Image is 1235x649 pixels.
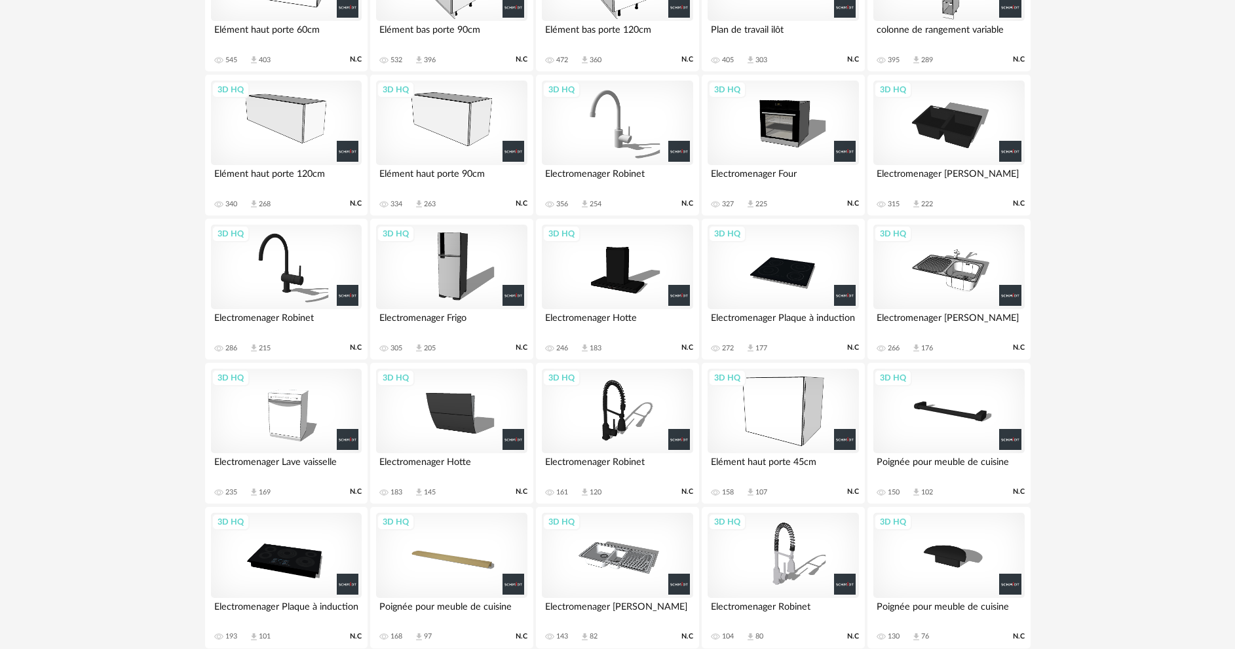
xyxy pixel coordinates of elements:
a: 3D HQ Elément haut porte 120cm 340 Download icon 268 N.C [205,75,368,216]
div: 289 [921,56,933,65]
div: 145 [424,488,436,497]
span: N.C [847,199,859,208]
span: N.C [350,343,362,352]
div: 327 [722,200,734,209]
span: N.C [1013,199,1025,208]
div: 183 [390,488,402,497]
span: Download icon [414,55,424,65]
div: 340 [225,200,237,209]
a: 3D HQ Electromenager Lave vaisselle 235 Download icon 169 N.C [205,363,368,504]
span: N.C [350,632,362,641]
span: Download icon [414,343,424,353]
div: 472 [556,56,568,65]
div: Electromenager Robinet [542,165,693,191]
a: 3D HQ Poignée pour meuble de cuisine 168 Download icon 97 N.C [370,507,533,648]
span: N.C [847,343,859,352]
span: Download icon [414,199,424,209]
div: Electromenager [PERSON_NAME] [873,165,1024,191]
div: Elément bas porte 120cm [542,21,693,47]
div: 3D HQ [874,513,912,530]
div: 3D HQ [212,513,250,530]
span: Download icon [911,199,921,209]
div: Electromenager Robinet [211,309,362,335]
div: 315 [888,200,900,209]
div: 3D HQ [542,81,580,98]
div: 3D HQ [542,513,580,530]
span: N.C [681,487,693,496]
div: 3D HQ [874,81,912,98]
div: 97 [424,632,432,641]
div: 303 [755,56,767,65]
div: 107 [755,488,767,497]
div: 266 [888,344,900,353]
div: Elément haut porte 60cm [211,21,362,47]
span: Download icon [249,343,259,353]
div: 396 [424,56,436,65]
span: N.C [516,55,527,64]
div: 3D HQ [377,513,415,530]
a: 3D HQ Poignée pour meuble de cuisine 150 Download icon 102 N.C [867,363,1030,504]
div: 3D HQ [212,81,250,98]
span: Download icon [911,632,921,642]
a: 3D HQ Electromenager Hotte 246 Download icon 183 N.C [536,219,698,360]
span: Download icon [249,199,259,209]
span: Download icon [746,343,755,353]
a: 3D HQ Elément haut porte 90cm 334 Download icon 263 N.C [370,75,533,216]
div: 395 [888,56,900,65]
div: Poignée pour meuble de cuisine [873,453,1024,479]
div: 263 [424,200,436,209]
div: 3D HQ [708,513,746,530]
div: Electromenager [PERSON_NAME] [542,598,693,624]
div: 120 [590,488,601,497]
div: Electromenager Robinet [708,598,858,624]
span: N.C [350,55,362,64]
div: 104 [722,632,734,641]
div: 545 [225,56,237,65]
span: N.C [681,199,693,208]
span: Download icon [580,55,590,65]
div: 177 [755,344,767,353]
div: 80 [755,632,763,641]
div: 235 [225,488,237,497]
div: Electromenager Four [708,165,858,191]
div: 158 [722,488,734,497]
a: 3D HQ Electromenager Plaque à induction 193 Download icon 101 N.C [205,507,368,648]
div: 76 [921,632,929,641]
div: 82 [590,632,598,641]
span: N.C [1013,55,1025,64]
div: Elément bas porte 90cm [376,21,527,47]
span: N.C [1013,487,1025,496]
div: 272 [722,344,734,353]
div: Electromenager Plaque à induction [708,309,858,335]
div: 403 [259,56,271,65]
a: 3D HQ Electromenager [PERSON_NAME] 143 Download icon 82 N.C [536,507,698,648]
span: N.C [681,343,693,352]
span: N.C [681,55,693,64]
span: N.C [847,487,859,496]
div: Electromenager [PERSON_NAME] [873,309,1024,335]
div: 3D HQ [542,369,580,386]
span: Download icon [580,487,590,497]
a: 3D HQ Electromenager Robinet 286 Download icon 215 N.C [205,219,368,360]
a: 3D HQ Elément haut porte 45cm 158 Download icon 107 N.C [702,363,864,504]
div: 3D HQ [212,225,250,242]
span: Download icon [249,487,259,497]
div: 3D HQ [212,369,250,386]
span: N.C [847,55,859,64]
a: 3D HQ Electromenager [PERSON_NAME] 315 Download icon 222 N.C [867,75,1030,216]
div: Electromenager Hotte [542,309,693,335]
div: colonne de rangement variable [873,21,1024,47]
div: 532 [390,56,402,65]
div: 268 [259,200,271,209]
div: 169 [259,488,271,497]
span: Download icon [580,632,590,642]
div: 3D HQ [542,225,580,242]
div: 193 [225,632,237,641]
span: Download icon [414,487,424,497]
div: 3D HQ [708,225,746,242]
a: 3D HQ Electromenager Robinet 104 Download icon 80 N.C [702,507,864,648]
a: 3D HQ Electromenager Robinet 161 Download icon 120 N.C [536,363,698,504]
a: 3D HQ Electromenager Four 327 Download icon 225 N.C [702,75,864,216]
span: N.C [1013,343,1025,352]
div: 3D HQ [874,369,912,386]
